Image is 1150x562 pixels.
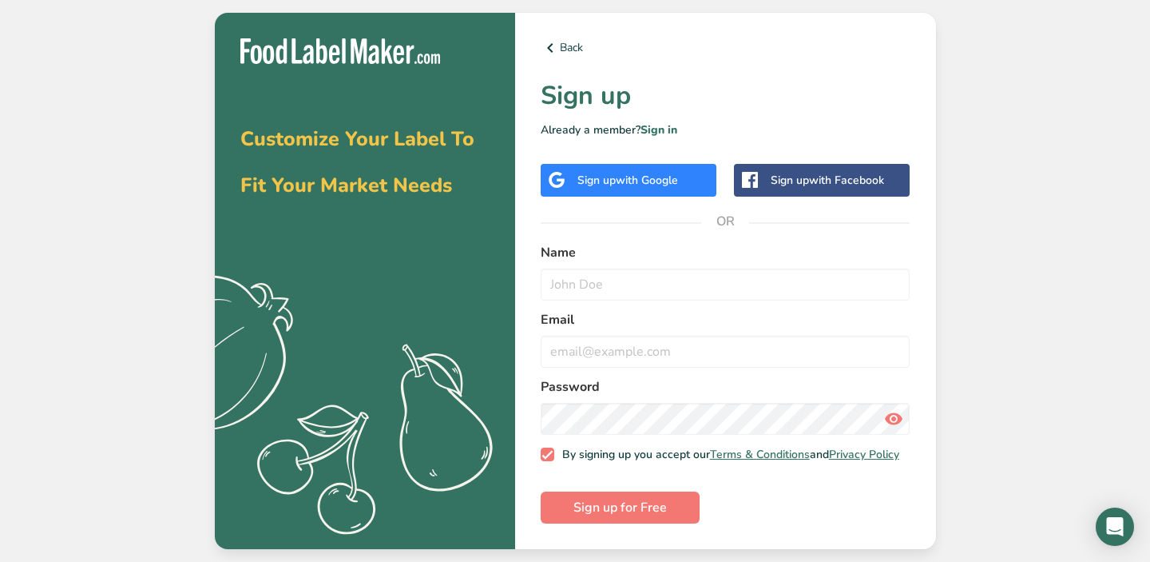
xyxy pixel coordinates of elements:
[240,38,440,65] img: Food Label Maker
[541,310,910,329] label: Email
[710,447,810,462] a: Terms & Conditions
[701,197,749,245] span: OR
[573,498,667,517] span: Sign up for Free
[577,172,678,189] div: Sign up
[240,126,474,199] span: Customize Your Label To Fit Your Market Needs
[541,336,910,368] input: email@example.com
[541,122,910,138] p: Already a member?
[809,173,884,188] span: with Facebook
[771,172,884,189] div: Sign up
[1096,508,1134,546] div: Open Intercom Messenger
[541,77,910,115] h1: Sign up
[541,243,910,262] label: Name
[640,122,677,138] a: Sign in
[541,377,910,397] label: Password
[541,492,700,524] button: Sign up for Free
[554,448,899,462] span: By signing up you accept our and
[616,173,678,188] span: with Google
[541,269,910,301] input: John Doe
[829,447,899,462] a: Privacy Policy
[541,38,910,58] a: Back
